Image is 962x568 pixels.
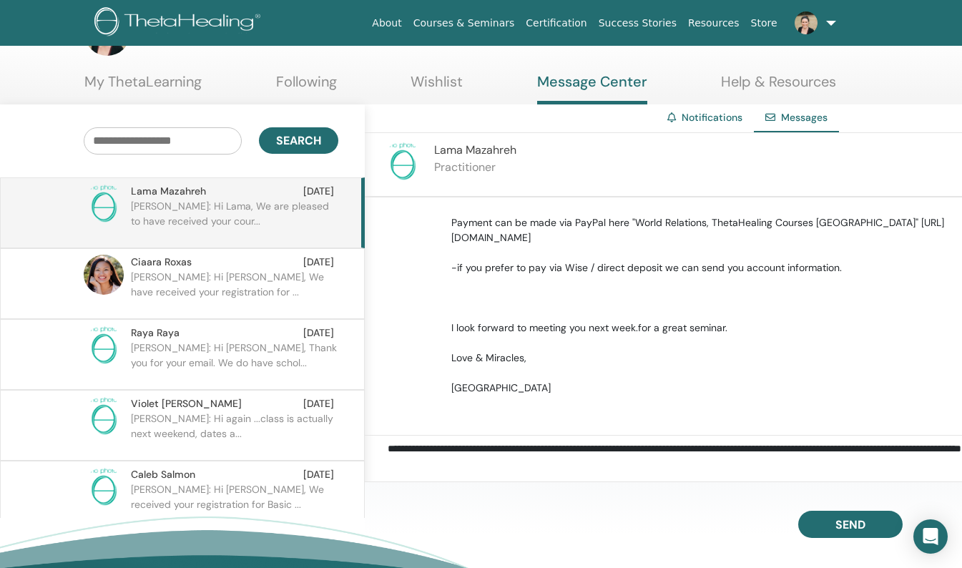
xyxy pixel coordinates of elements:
[798,511,903,538] button: Send
[366,10,407,36] a: About
[303,255,334,270] span: [DATE]
[835,517,865,532] span: Send
[682,111,742,124] a: Notifications
[276,73,337,101] a: Following
[520,10,592,36] a: Certification
[303,184,334,199] span: [DATE]
[745,10,783,36] a: Store
[131,411,338,454] p: [PERSON_NAME]: Hi again ...class is actually next weekend, dates a...
[84,396,124,436] img: no-photo.png
[94,7,265,39] img: logo.png
[408,10,521,36] a: Courses & Seminars
[434,159,516,176] p: Practitioner
[303,396,334,411] span: [DATE]
[303,467,334,482] span: [DATE]
[136,20,282,46] h3: My Dashboard
[434,142,516,157] span: Lama Mazahreh
[537,73,647,104] a: Message Center
[682,10,745,36] a: Resources
[84,255,124,295] img: default.jpg
[411,73,463,101] a: Wishlist
[593,10,682,36] a: Success Stories
[721,73,836,101] a: Help & Resources
[131,396,242,411] span: Violet [PERSON_NAME]
[383,142,423,182] img: no-photo.png
[259,127,338,154] button: Search
[913,519,948,554] div: Open Intercom Messenger
[131,467,195,482] span: Caleb Salmon
[131,184,206,199] span: Lama Mazahreh
[84,467,124,507] img: no-photo.png
[131,482,338,525] p: [PERSON_NAME]: Hi [PERSON_NAME], We received your registration for Basic ...
[84,73,202,101] a: My ThetaLearning
[131,255,192,270] span: Ciaara Roxas
[276,133,321,148] span: Search
[131,325,180,341] span: Raya Raya
[84,325,124,366] img: no-photo.png
[795,11,818,34] img: default.jpg
[303,325,334,341] span: [DATE]
[131,341,338,383] p: [PERSON_NAME]: Hi [PERSON_NAME], Thank you for your email. We do have schol...
[131,270,338,313] p: [PERSON_NAME]: Hi [PERSON_NAME], We have received your registration for ...
[84,184,124,224] img: no-photo.png
[781,111,828,124] span: Messages
[131,199,338,242] p: [PERSON_NAME]: Hi Lama, We are pleased to have received your cour...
